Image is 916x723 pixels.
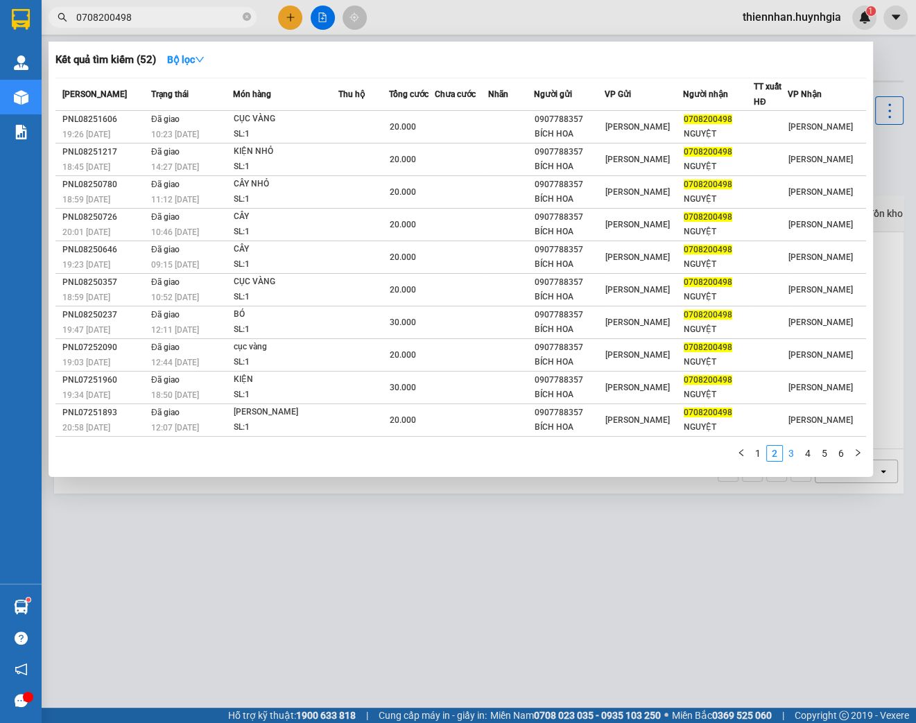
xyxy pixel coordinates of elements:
span: search [58,12,67,22]
div: BÍCH HOA [535,420,604,435]
span: Đã giao [151,212,180,222]
span: 09:15 [DATE] [151,260,199,270]
div: PNL07251893 [62,406,147,420]
div: PNL08250237 [62,308,147,322]
span: [PERSON_NAME] [788,285,853,295]
li: 5 [816,445,833,462]
span: 12:44 [DATE] [151,358,199,367]
button: Bộ lọcdown [156,49,216,71]
span: 20:01 [DATE] [62,227,110,237]
div: cục vàng [234,340,338,355]
span: 0708200498 [684,408,732,417]
span: [PERSON_NAME] [788,383,853,392]
div: BÍCH HOA [535,127,604,141]
span: 0708200498 [684,310,732,320]
span: [PERSON_NAME] [605,155,670,164]
span: 18:45 [DATE] [62,162,110,172]
span: Đã giao [151,245,180,254]
div: NGUYỆT [684,355,753,369]
span: [PERSON_NAME] [605,285,670,295]
span: VP Nhận [788,89,822,99]
li: 3 [783,445,800,462]
li: Next Page [849,445,866,462]
input: Tìm tên, số ĐT hoặc mã đơn [76,10,240,25]
span: 20.000 [390,155,416,164]
span: 20.000 [390,122,416,132]
div: 0907788357 [535,145,604,159]
a: 3 [784,446,799,461]
span: 20.000 [390,220,416,229]
span: 18:59 [DATE] [62,195,110,204]
span: question-circle [15,631,28,645]
span: down [195,55,205,64]
h3: Kết quả tìm kiếm ( 52 ) [55,53,156,67]
div: PNL08250646 [62,243,147,257]
span: [PERSON_NAME] [788,415,853,425]
span: close-circle [243,11,251,24]
span: Đã giao [151,114,180,124]
span: 10:23 [DATE] [151,130,199,139]
span: Chưa cước [435,89,476,99]
div: NGUYỆT [684,225,753,239]
span: 12:07 [DATE] [151,423,199,433]
span: [PERSON_NAME] [605,252,670,262]
span: [PERSON_NAME] [788,220,853,229]
span: [PERSON_NAME] [788,155,853,164]
span: 10:52 [DATE] [151,293,199,302]
span: Đã giao [151,375,180,385]
span: 20:58 [DATE] [62,423,110,433]
div: BÓ [234,307,338,322]
span: [PERSON_NAME] [605,415,670,425]
span: Người nhận [683,89,728,99]
span: right [854,448,862,457]
li: Previous Page [733,445,750,462]
div: NGUYỆT [684,290,753,304]
div: 0907788357 [535,340,604,355]
div: 0907788357 [535,243,604,257]
span: 0708200498 [684,147,732,157]
img: solution-icon [14,125,28,139]
div: CÂY [234,209,338,225]
span: message [15,694,28,707]
div: 0907788357 [535,406,604,420]
div: SL: 1 [234,127,338,142]
a: 4 [800,446,815,461]
button: right [849,445,866,462]
img: warehouse-icon [14,90,28,105]
div: NGUYỆT [684,127,753,141]
div: PNL08251606 [62,112,147,127]
div: PNL08250357 [62,275,147,290]
div: NGUYỆT [684,387,753,402]
a: 6 [833,446,849,461]
span: [PERSON_NAME] [605,122,670,132]
div: 0907788357 [535,373,604,387]
sup: 1 [26,598,31,602]
span: [PERSON_NAME] [605,383,670,392]
span: 0708200498 [684,180,732,189]
a: 5 [817,446,832,461]
div: BÍCH HOA [535,387,604,402]
span: 18:59 [DATE] [62,293,110,302]
span: 10:46 [DATE] [151,227,199,237]
div: SL: 1 [234,257,338,272]
div: NGUYỆT [684,257,753,272]
span: Đã giao [151,408,180,417]
a: 2 [767,446,782,461]
span: notification [15,663,28,676]
span: Người gửi [534,89,572,99]
div: BÍCH HOA [535,257,604,272]
div: BÍCH HOA [535,290,604,304]
span: [PERSON_NAME] [605,350,670,360]
div: PNL08250726 [62,210,147,225]
div: CÂY NHỎ [234,177,338,192]
div: BÍCH HOA [535,355,604,369]
div: SL: 1 [234,225,338,240]
div: SL: 1 [234,387,338,403]
span: 20.000 [390,350,416,360]
span: [PERSON_NAME] [62,89,127,99]
div: 0907788357 [535,210,604,225]
span: 19:03 [DATE] [62,358,110,367]
span: 11:12 [DATE] [151,195,199,204]
span: 19:26 [DATE] [62,130,110,139]
div: BÍCH HOA [535,322,604,337]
